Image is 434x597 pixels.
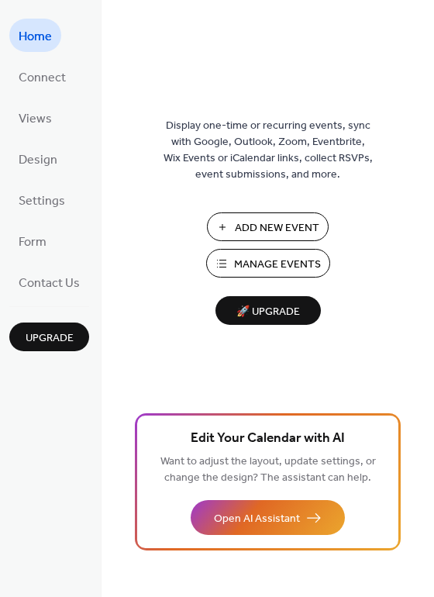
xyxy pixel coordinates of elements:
[9,265,89,298] a: Contact Us
[164,118,373,183] span: Display one-time or recurring events, sync with Google, Outlook, Zoom, Eventbrite, Wix Events or ...
[19,66,66,90] span: Connect
[9,142,67,175] a: Design
[234,257,321,273] span: Manage Events
[19,189,65,213] span: Settings
[19,148,57,172] span: Design
[9,19,61,52] a: Home
[191,428,345,450] span: Edit Your Calendar with AI
[9,323,89,351] button: Upgrade
[9,101,61,134] a: Views
[235,220,319,236] span: Add New Event
[9,183,74,216] a: Settings
[26,330,74,347] span: Upgrade
[206,249,330,278] button: Manage Events
[19,230,46,254] span: Form
[19,107,52,131] span: Views
[214,511,300,527] span: Open AI Assistant
[19,271,80,295] span: Contact Us
[215,296,321,325] button: 🚀 Upgrade
[9,60,75,93] a: Connect
[191,500,345,535] button: Open AI Assistant
[19,25,52,49] span: Home
[207,212,329,241] button: Add New Event
[160,451,376,488] span: Want to adjust the layout, update settings, or change the design? The assistant can help.
[9,224,56,257] a: Form
[225,302,312,323] span: 🚀 Upgrade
